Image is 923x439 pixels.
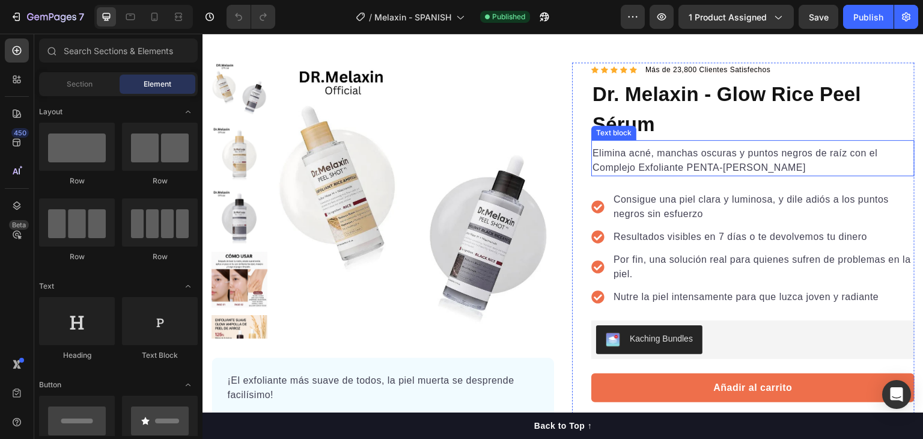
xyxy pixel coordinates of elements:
button: 1 product assigned [678,5,794,29]
p: Elimina acné, manchas oscuras y puntos negros de raíz con el Complejo Exfoliante PENTA-[PERSON_NAME] [390,112,711,141]
div: Heading [39,350,115,361]
span: Melaxin - SPANISH [374,11,451,23]
div: Beta [9,220,29,230]
div: Kaching Bundles [427,299,490,312]
div: Undo/Redo [227,5,275,29]
span: Text [39,281,54,292]
div: Row [39,176,115,186]
iframe: Design area [203,34,923,439]
p: Por fin, una solución real para quienes sufren de problemas en la piel. [411,219,710,248]
span: Element [144,79,171,90]
p: 7 [79,10,84,24]
button: Save [799,5,838,29]
button: Añadir al carrito [389,340,712,369]
span: Published [492,11,525,22]
span: Toggle open [178,102,198,121]
div: Añadir al carrito [511,347,589,361]
button: Publish [843,5,894,29]
p: Consigue una piel clara y luminosa, y dile adiós a los puntos negros sin esfuerzo [411,159,710,188]
div: Back to Top ↑ [332,386,389,399]
span: Toggle open [178,277,198,296]
p: Nutre la piel intensamente para que luzca joven y radiante [411,256,710,271]
div: Row [122,251,198,262]
span: Section [67,79,93,90]
span: Save [809,12,829,22]
button: Kaching Bundles [394,292,500,321]
div: Publish [853,11,883,23]
div: Row [39,251,115,262]
span: Toggle open [178,375,198,394]
span: Layout [39,106,62,117]
input: Search Sections & Elements [39,38,198,63]
div: 450 [11,128,29,138]
img: KachingBundles.png [403,299,418,313]
div: Text block [391,94,431,105]
div: Open Intercom Messenger [882,380,911,409]
span: / [369,11,372,23]
div: Text Block [122,350,198,361]
span: Button [39,379,61,390]
button: 7 [5,5,90,29]
h1: Dr. Melaxin - Glow Rice Peel Sérum [389,45,712,106]
span: 1 product assigned [689,11,767,23]
p: Resultados visibles en 7 días o te devolvemos tu dinero [411,196,710,210]
div: Row [122,176,198,186]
